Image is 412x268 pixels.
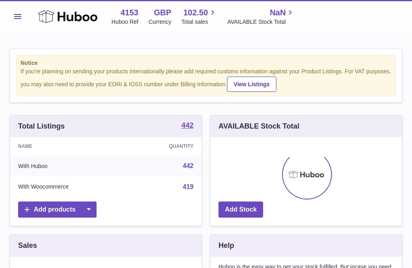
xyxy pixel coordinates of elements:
[227,18,295,26] span: AVAILABLE Stock Total
[183,162,194,169] a: 442
[129,137,202,156] th: Quantity
[21,68,391,92] div: If you're planning on sending your products internationally please add required customs informati...
[270,7,286,18] span: NaN
[218,202,263,218] a: Add Stock
[183,7,208,18] span: 102.50
[111,18,138,26] div: Huboo Ref
[181,122,194,131] a: 442
[10,156,129,177] td: With Huboo
[227,77,276,92] a: View Listings
[154,7,171,18] strong: GBP
[181,18,217,26] span: Total sales
[181,7,217,26] a: 102.50 Total sales
[18,121,65,131] h3: Total Listings
[120,7,138,18] strong: 4153
[183,183,194,190] a: 419
[18,241,37,250] h3: Sales
[10,137,129,156] th: Name
[218,241,234,250] h3: Help
[227,7,295,26] a: NaN AVAILABLE Stock Total
[18,202,97,218] a: Add products
[148,18,171,26] div: Currency
[218,121,299,131] h3: AVAILABLE Stock Total
[10,177,129,197] td: With Woocommerce
[181,122,194,129] strong: 442
[21,59,391,67] strong: Notice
